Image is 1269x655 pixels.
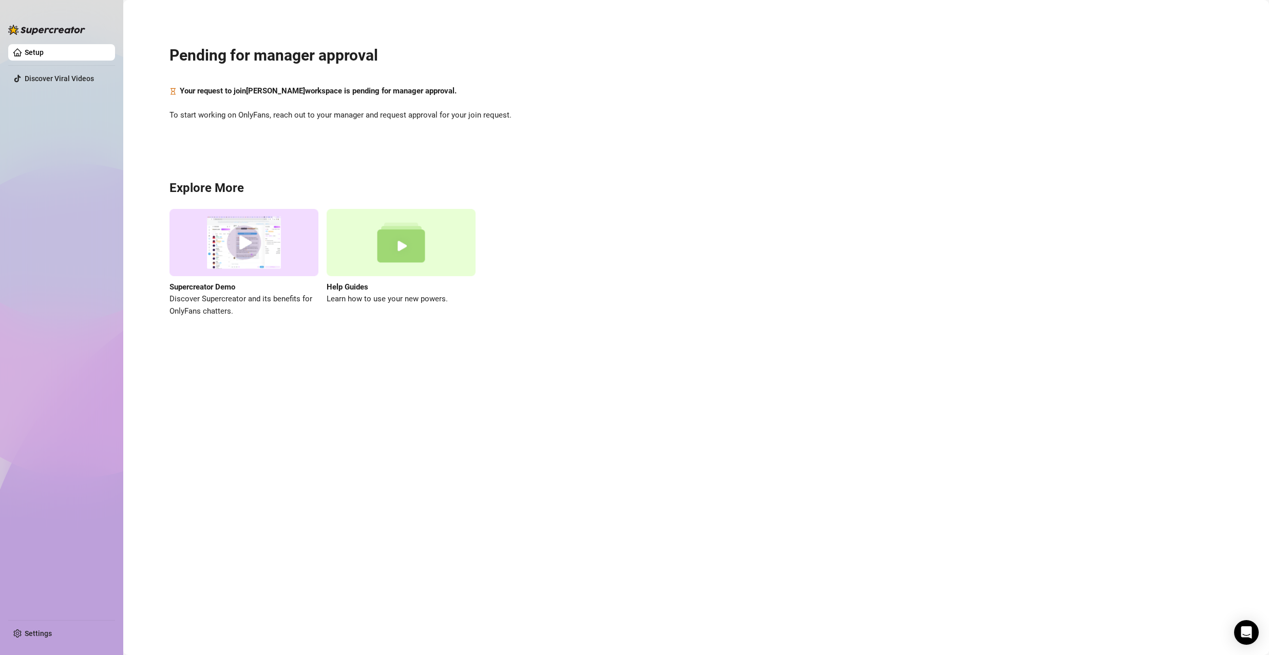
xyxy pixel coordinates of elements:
strong: Your request to join [PERSON_NAME] workspace is pending for manager approval. [180,86,457,95]
div: Open Intercom Messenger [1234,620,1259,645]
img: supercreator demo [169,209,318,276]
strong: Help Guides [327,282,368,292]
strong: Supercreator Demo [169,282,235,292]
a: Supercreator DemoDiscover Supercreator and its benefits for OnlyFans chatters. [169,209,318,317]
h2: Pending for manager approval [169,46,1223,65]
span: Learn how to use your new powers. [327,293,476,305]
span: hourglass [169,85,177,98]
a: Settings [25,629,52,638]
a: Setup [25,48,44,56]
a: Help GuidesLearn how to use your new powers. [327,209,476,317]
a: Discover Viral Videos [25,74,94,83]
h3: Explore More [169,180,1223,197]
span: Discover Supercreator and its benefits for OnlyFans chatters. [169,293,318,317]
img: help guides [327,209,476,276]
img: logo-BBDzfeDw.svg [8,25,85,35]
span: To start working on OnlyFans, reach out to your manager and request approval for your join request. [169,109,1223,122]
